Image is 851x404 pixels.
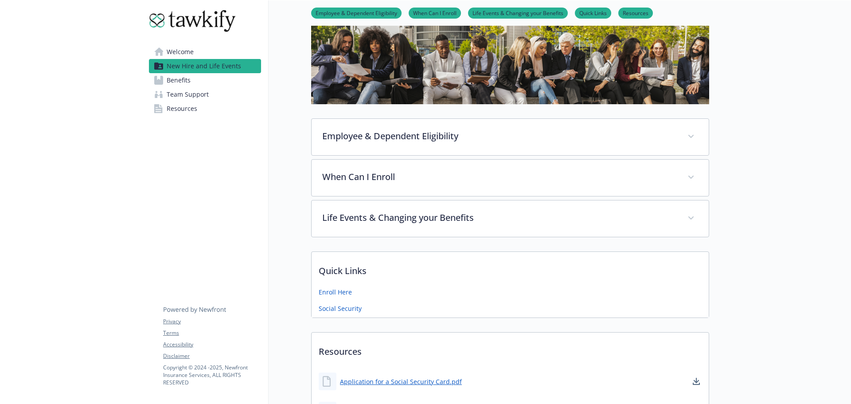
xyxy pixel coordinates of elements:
span: Welcome [167,45,194,59]
a: Terms [163,329,261,337]
a: Team Support [149,87,261,102]
span: Resources [167,102,197,116]
a: New Hire and Life Events [149,59,261,73]
a: Benefits [149,73,261,87]
a: Life Events & Changing your Benefits [468,8,568,17]
a: Enroll Here [319,287,352,297]
a: Quick Links [575,8,611,17]
a: When Can I Enroll [409,8,461,17]
span: Benefits [167,73,191,87]
p: Resources [312,333,709,365]
p: Life Events & Changing your Benefits [322,211,677,224]
p: When Can I Enroll [322,170,677,184]
a: Application for a Social Security Card.pdf [340,377,462,386]
span: New Hire and Life Events [167,59,241,73]
a: Resources [618,8,653,17]
a: download document [691,376,702,387]
span: Team Support [167,87,209,102]
a: Accessibility [163,341,261,349]
a: Employee & Dependent Eligibility [311,8,402,17]
div: Life Events & Changing your Benefits [312,200,709,237]
p: Quick Links [312,252,709,285]
a: Privacy [163,318,261,326]
img: new hire page banner [311,21,709,104]
a: Resources [149,102,261,116]
div: Employee & Dependent Eligibility [312,119,709,155]
p: Employee & Dependent Eligibility [322,129,677,143]
div: When Can I Enroll [312,160,709,196]
a: Welcome [149,45,261,59]
a: Social Security [319,304,362,313]
p: Copyright © 2024 - 2025 , Newfront Insurance Services, ALL RIGHTS RESERVED [163,364,261,386]
a: Disclaimer [163,352,261,360]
